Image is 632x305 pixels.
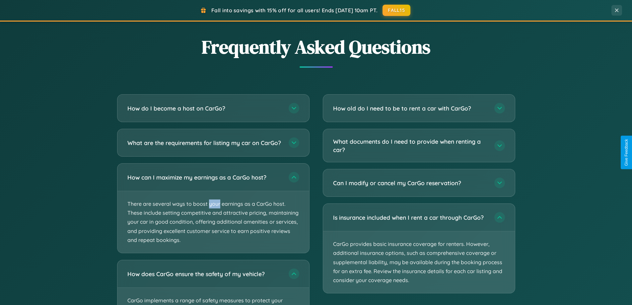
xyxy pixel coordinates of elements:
p: CarGo provides basic insurance coverage for renters. However, additional insurance options, such ... [323,231,515,293]
button: FALL15 [383,5,410,16]
h3: Can I modify or cancel my CarGo reservation? [333,179,488,187]
h3: How can I maximize my earnings as a CarGo host? [127,173,282,182]
h2: Frequently Asked Questions [117,34,515,60]
h3: How old do I need to be to rent a car with CarGo? [333,104,488,113]
span: Fall into savings with 15% off for all users! Ends [DATE] 10am PT. [211,7,378,14]
h3: How do I become a host on CarGo? [127,104,282,113]
h3: Is insurance included when I rent a car through CarGo? [333,213,488,222]
div: Give Feedback [624,139,629,166]
h3: What documents do I need to provide when renting a car? [333,137,488,154]
h3: What are the requirements for listing my car on CarGo? [127,139,282,147]
h3: How does CarGo ensure the safety of my vehicle? [127,270,282,278]
p: There are several ways to boost your earnings as a CarGo host. These include setting competitive ... [117,191,309,253]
